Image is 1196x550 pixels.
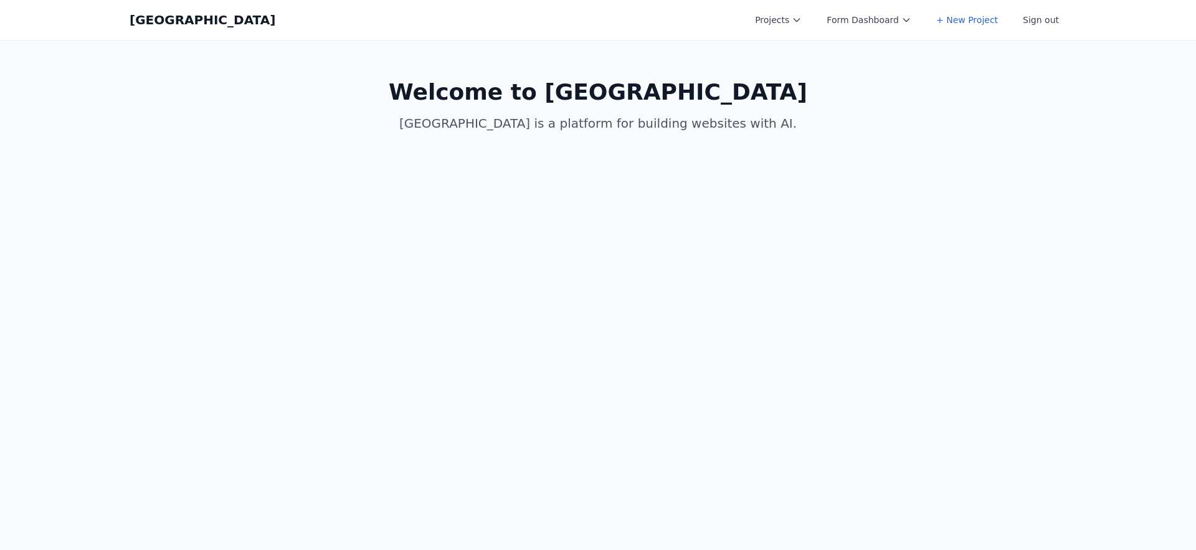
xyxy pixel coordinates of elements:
button: Form Dashboard [819,9,919,31]
h1: Welcome to [GEOGRAPHIC_DATA] [359,80,837,105]
a: [GEOGRAPHIC_DATA] [130,11,275,29]
a: + New Project [929,9,1005,31]
p: [GEOGRAPHIC_DATA] is a platform for building websites with AI. [359,115,837,132]
button: Projects [747,9,809,31]
button: Sign out [1015,9,1066,31]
